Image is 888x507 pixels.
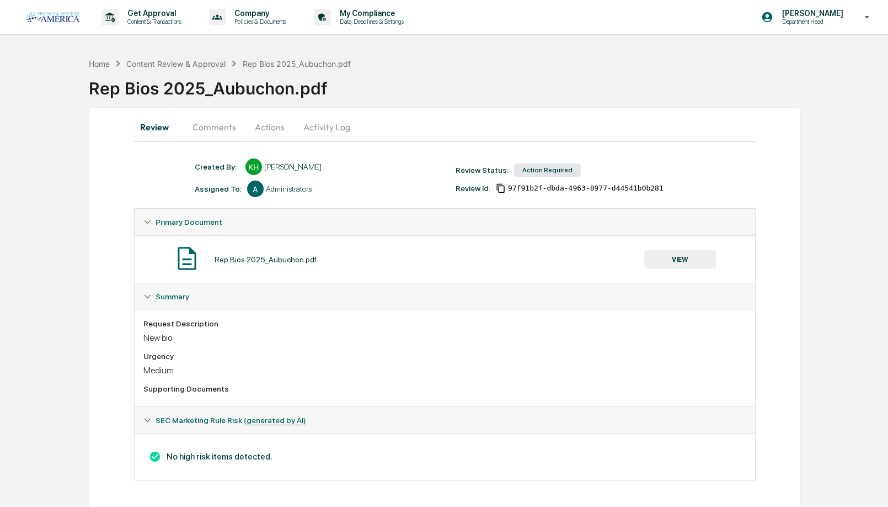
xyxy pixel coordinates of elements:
div: Summary [135,283,755,310]
div: Action Required [514,163,581,177]
div: Administrators [266,184,312,193]
div: Assigned To: [195,184,242,193]
div: Primary Document [135,209,755,235]
div: KH [245,159,262,175]
button: Review [134,114,184,140]
div: Rep Bios 2025_Aubuchon.pdf [215,255,317,264]
div: SEC Marketing Rule Risk (generated by AI) [135,434,755,480]
p: Company [226,9,292,18]
button: Comments [184,114,245,140]
div: Created By: ‎ ‎ [195,162,240,171]
div: secondary tabs example [134,114,756,140]
button: Actions [245,114,295,140]
div: A [247,181,264,197]
img: logo [26,12,79,22]
p: My Compliance [331,9,409,18]
span: SEC Marketing Rule Risk [156,416,306,425]
img: Document Icon [173,245,201,272]
p: Department Head [773,18,849,25]
button: VIEW [644,250,716,269]
u: (generated by AI) [244,416,306,425]
h3: No high risk items detected. [143,451,746,463]
p: Data, Deadlines & Settings [331,18,409,25]
p: Get Approval [119,9,187,18]
div: SEC Marketing Rule Risk (generated by AI) [135,407,755,434]
p: Content & Transactions [119,18,187,25]
div: Medium [143,365,746,376]
span: Copy Id [496,183,506,193]
div: Urgency [143,352,746,361]
div: Home [89,59,110,68]
div: Primary Document [135,235,755,283]
div: Review Status: [456,166,509,175]
div: Review Id: [456,184,490,193]
p: [PERSON_NAME] [773,9,849,18]
p: Policies & Documents [226,18,292,25]
span: Summary [156,292,189,301]
div: Content Review & Approval [126,59,226,68]
div: Rep Bios 2025_Aubuchon.pdf [89,70,888,98]
div: Supporting Documents [143,384,746,393]
iframe: Open customer support [853,471,882,500]
div: Request Description [143,319,746,328]
span: 97f91b2f-dbda-4963-8977-d44541b0b281 [508,184,664,193]
div: [PERSON_NAME] [264,162,322,171]
button: Activity Log [295,114,359,140]
div: Summary [135,310,755,406]
span: Primary Document [156,218,222,226]
div: New bio [143,332,746,343]
div: Rep Bios 2025_Aubuchon.pdf [243,59,351,68]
